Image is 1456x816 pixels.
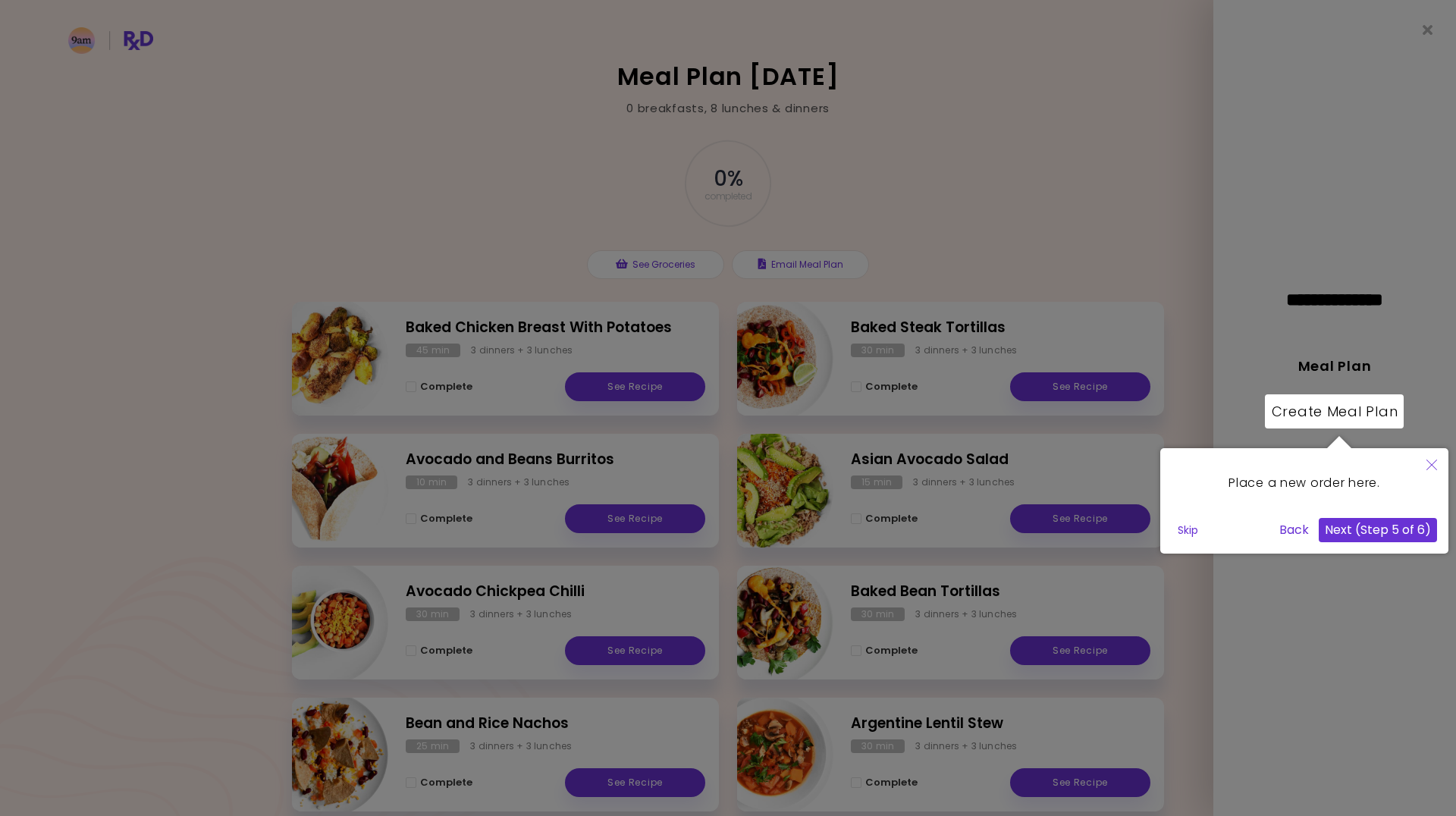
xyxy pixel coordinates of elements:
button: Skip [1172,519,1204,541]
div: Place a new order here. [1160,448,1448,554]
button: Back [1273,518,1315,542]
div: Place a new order here. [1172,460,1437,507]
button: Close [1415,448,1448,484]
button: Next (Step 5 of 6) [1319,518,1437,542]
